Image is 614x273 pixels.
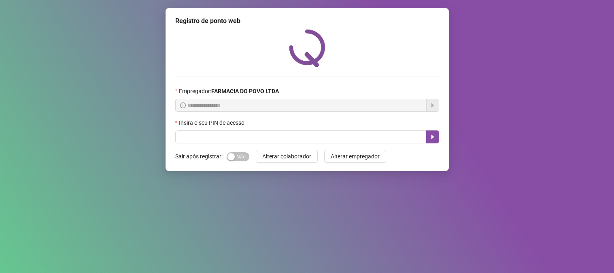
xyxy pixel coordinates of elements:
[262,152,311,161] span: Alterar colaborador
[175,150,227,163] label: Sair após registrar
[429,134,436,140] span: caret-right
[324,150,386,163] button: Alterar empregador
[289,29,325,67] img: QRPoint
[175,16,439,26] div: Registro de ponto web
[175,118,250,127] label: Insira o seu PIN de acesso
[256,150,318,163] button: Alterar colaborador
[180,102,186,108] span: info-circle
[211,88,279,94] strong: FARMACIA DO POVO LTDA
[179,87,279,96] span: Empregador :
[331,152,380,161] span: Alterar empregador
